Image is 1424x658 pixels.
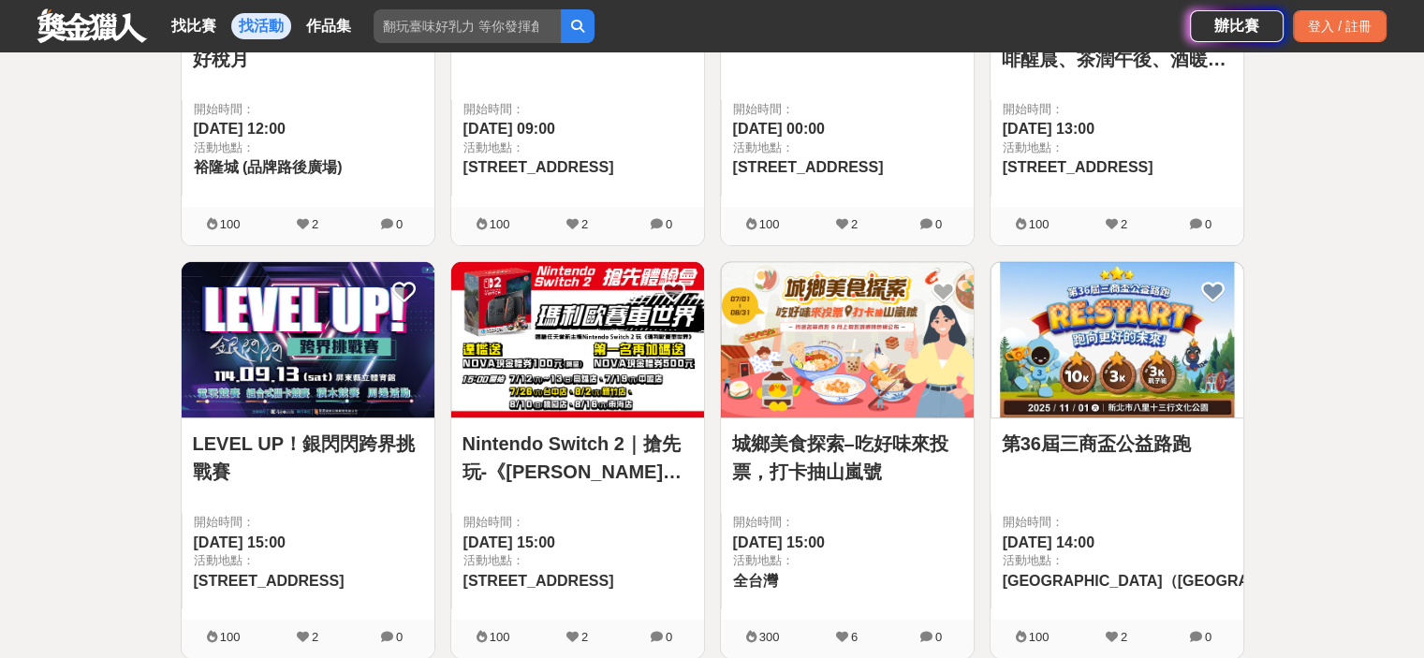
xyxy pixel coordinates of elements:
[164,13,224,39] a: 找比賽
[1003,121,1094,137] span: [DATE] 13:00
[935,217,942,231] span: 0
[374,9,561,43] input: 翻玩臺味好乳力 等你發揮創意！
[194,159,343,175] span: 裕隆城 (品牌路後廣場)
[451,262,704,419] a: Cover Image
[1121,630,1127,644] span: 2
[396,630,403,644] span: 0
[733,121,825,137] span: [DATE] 00:00
[490,630,510,644] span: 100
[733,100,962,119] span: 開始時間：
[721,262,974,418] img: Cover Image
[851,630,858,644] span: 6
[759,630,780,644] span: 300
[1002,430,1232,458] a: 第36屆三商盃公益路跑
[1121,217,1127,231] span: 2
[733,513,962,532] span: 開始時間：
[733,159,884,175] span: [STREET_ADDRESS]
[666,217,672,231] span: 0
[666,630,672,644] span: 0
[935,630,942,644] span: 0
[490,217,510,231] span: 100
[1029,217,1050,231] span: 100
[463,551,693,570] span: 活動地點：
[182,262,434,418] img: Cover Image
[194,534,286,550] span: [DATE] 15:00
[1003,534,1094,550] span: [DATE] 14:00
[851,217,858,231] span: 2
[231,13,291,39] a: 找活動
[194,100,423,119] span: 開始時間：
[733,551,962,570] span: 活動地點：
[451,262,704,418] img: Cover Image
[462,430,693,486] a: Nintendo Switch 2｜搶先玩-《[PERSON_NAME]歐賽車世界》體驗賽
[991,262,1243,418] img: Cover Image
[733,573,778,589] span: 全台灣
[1003,159,1153,175] span: [STREET_ADDRESS]
[581,217,588,231] span: 2
[1003,513,1232,532] span: 開始時間：
[396,217,403,231] span: 0
[1003,100,1232,119] span: 開始時間：
[463,159,614,175] span: [STREET_ADDRESS]
[220,630,241,644] span: 100
[299,13,359,39] a: 作品集
[463,513,693,532] span: 開始時間：
[194,139,423,157] span: 活動地點：
[463,139,693,157] span: 活動地點：
[463,573,614,589] span: [STREET_ADDRESS]
[194,121,286,137] span: [DATE] 12:00
[194,551,423,570] span: 活動地點：
[1205,630,1211,644] span: 0
[312,217,318,231] span: 2
[463,121,555,137] span: [DATE] 09:00
[991,262,1243,419] a: Cover Image
[1190,10,1284,42] a: 辦比賽
[463,100,693,119] span: 開始時間：
[312,630,318,644] span: 2
[1003,139,1232,157] span: 活動地點：
[733,139,962,157] span: 活動地點：
[1293,10,1387,42] div: 登入 / 註冊
[182,262,434,419] a: Cover Image
[194,573,345,589] span: [STREET_ADDRESS]
[1029,630,1050,644] span: 100
[194,513,423,532] span: 開始時間：
[732,430,962,486] a: 城鄉美食探索–吃好味來投票，打卡抽山嵐號
[733,534,825,550] span: [DATE] 15:00
[1205,217,1211,231] span: 0
[721,262,974,419] a: Cover Image
[193,430,423,486] a: LEVEL UP！銀閃閃跨界挑戰賽
[759,217,780,231] span: 100
[220,217,241,231] span: 100
[463,534,555,550] span: [DATE] 15:00
[581,630,588,644] span: 2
